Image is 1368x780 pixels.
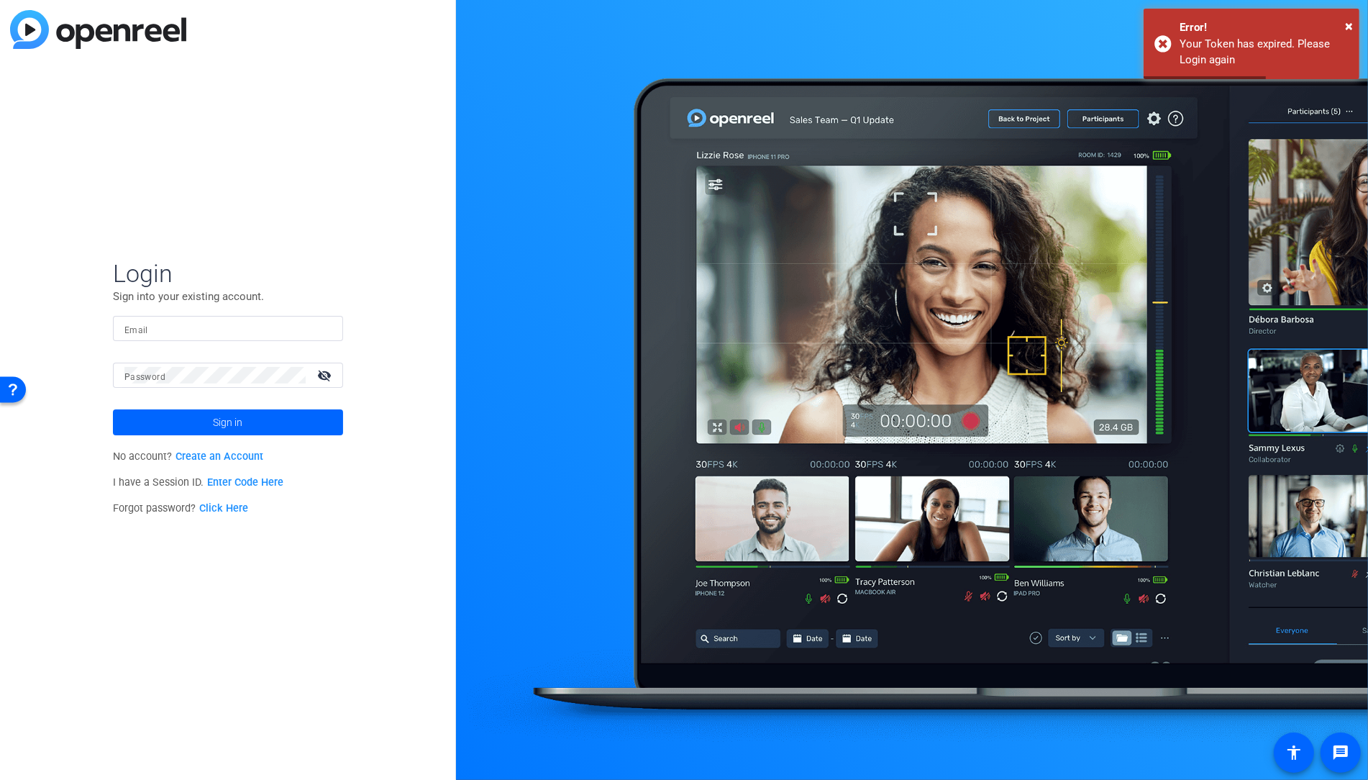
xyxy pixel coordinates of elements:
[309,365,343,386] mat-icon: visibility_off
[113,502,248,514] span: Forgot password?
[10,10,186,49] img: blue-gradient.svg
[199,502,248,514] a: Click Here
[1345,17,1353,35] span: ×
[113,409,343,435] button: Sign in
[1180,19,1349,36] div: Error!
[124,372,165,382] mat-label: Password
[1180,36,1349,68] div: Your Token has expired. Please Login again
[1332,744,1349,761] mat-icon: message
[1285,744,1303,761] mat-icon: accessibility
[213,404,242,440] span: Sign in
[124,320,332,337] input: Enter Email Address
[113,289,343,304] p: Sign into your existing account.
[175,450,263,463] a: Create an Account
[113,258,343,289] span: Login
[207,476,283,489] a: Enter Code Here
[113,476,283,489] span: I have a Session ID.
[1345,15,1353,37] button: Close
[113,450,263,463] span: No account?
[124,325,148,335] mat-label: Email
